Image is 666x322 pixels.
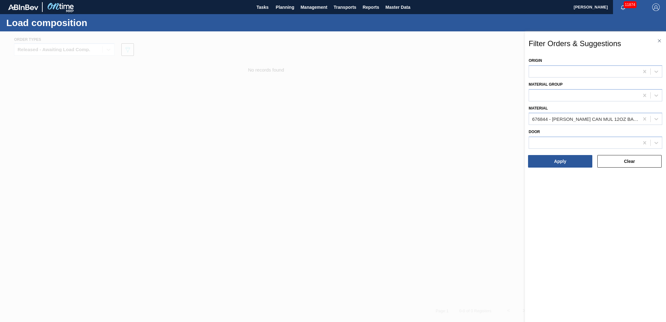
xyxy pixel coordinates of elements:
img: TNhmsLtSVTkK8tSr43FrP2fwEKptu5GPRR3wAAAABJRU5ErkJggg== [8,4,38,10]
button: Notifications [613,3,633,12]
label: Door [529,130,540,134]
span: Reports [362,3,379,11]
span: Tasks [256,3,269,11]
label: Material [529,106,548,110]
div: 676844 - [PERSON_NAME] CAN MUL 12OZ BARCODE CAN PK 12/12 S [532,116,640,122]
label: Material Group [529,82,563,87]
h1: Load composition [6,19,118,26]
button: Clear [597,155,662,168]
span: Master Data [385,3,410,11]
span: Management [300,3,327,11]
button: Apply [528,155,592,168]
span: Filter Orders & Suggestions [529,39,639,48]
span: Transports [334,3,356,11]
span: Planning [276,3,294,11]
img: icn-close.3503fc04.svg [658,39,661,42]
label: Origin [529,58,542,63]
span: 11874 [624,1,637,8]
img: Logout [652,3,660,11]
